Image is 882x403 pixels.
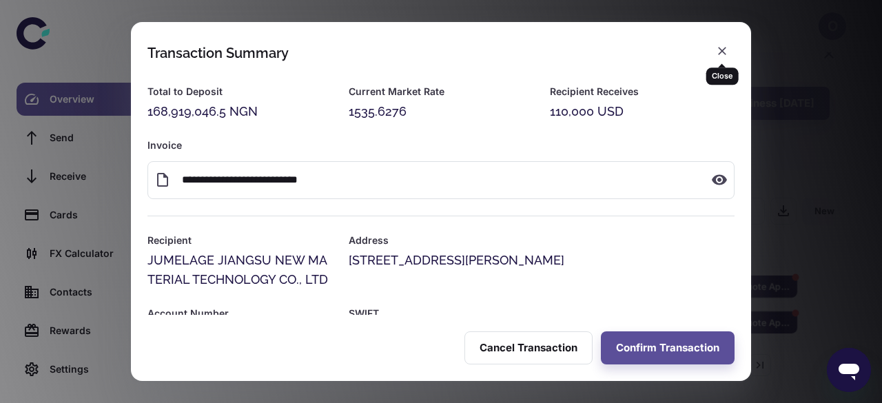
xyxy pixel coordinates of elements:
div: [STREET_ADDRESS][PERSON_NAME] [349,251,735,270]
h6: Total to Deposit [147,84,332,99]
h6: Current Market Rate [349,84,533,99]
button: Cancel Transaction [464,331,593,364]
h6: SWIFT [349,306,735,321]
div: 1535.6276 [349,102,533,121]
h6: Account Number [147,306,332,321]
iframe: Button to launch messaging window [827,348,871,392]
div: Transaction Summary [147,45,289,61]
button: Confirm Transaction [601,331,735,364]
h6: Invoice [147,138,735,153]
div: JUMELAGE JIANGSU NEW MATERIAL TECHNOLOGY CO., LTD [147,251,332,289]
h6: Recipient [147,233,332,248]
div: 110,000 USD [550,102,735,121]
h6: Recipient Receives [550,84,735,99]
div: 168,919,046.5 NGN [147,102,332,121]
div: Close [706,68,739,85]
h6: Address [349,233,735,248]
